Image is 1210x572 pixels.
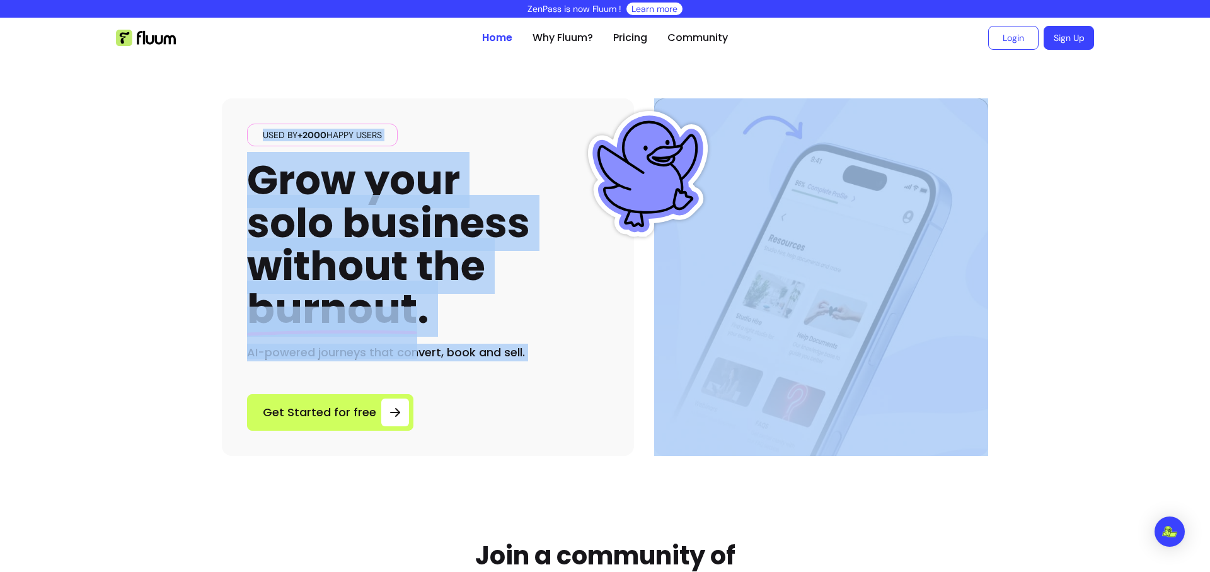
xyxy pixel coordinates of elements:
a: Learn more [631,3,677,15]
h1: Grow your solo business without the . [247,159,530,331]
p: ZenPass is now Fluum ! [527,3,621,15]
div: Open Intercom Messenger [1155,517,1185,547]
span: +2000 [297,129,326,141]
img: Fluum Duck sticker [585,111,711,237]
a: Home [482,30,512,45]
a: Get Started for free [247,394,413,431]
span: Get Started for free [263,404,376,421]
span: burnout [247,281,417,337]
a: Why Fluum? [533,30,593,45]
a: Login [988,26,1039,50]
a: Pricing [613,30,647,45]
h2: AI-powered journeys that convert, book and sell. [247,344,609,361]
img: Fluum Logo [116,30,176,46]
img: Hero [654,98,988,456]
a: Community [667,30,728,45]
a: Sign Up [1044,26,1094,50]
span: Used by happy users [258,129,387,141]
